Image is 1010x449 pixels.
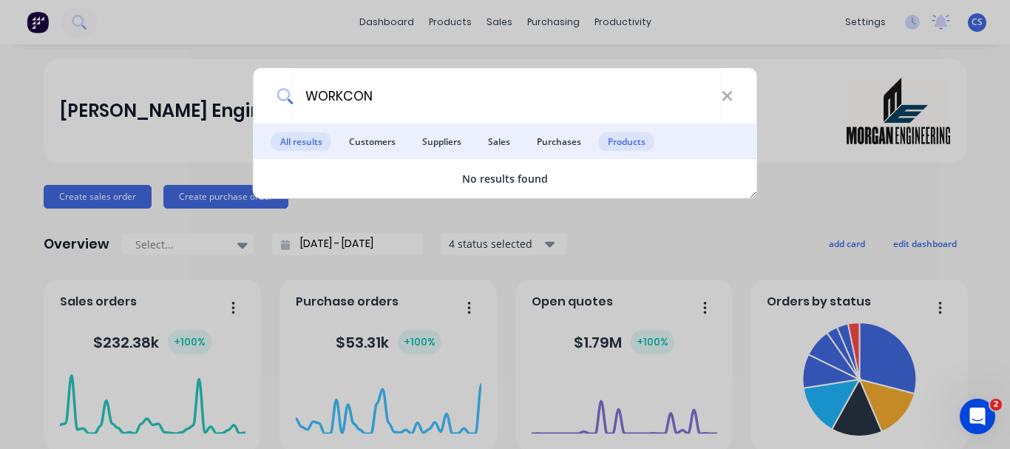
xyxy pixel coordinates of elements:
[960,399,995,434] iframe: Intercom live chat
[340,132,404,151] span: Customers
[293,68,721,124] input: Start typing a customer or supplier name to create a new order...
[254,171,757,186] div: No results found
[271,132,331,151] span: All results
[479,132,519,151] span: Sales
[990,399,1002,411] span: 2
[528,132,590,151] span: Purchases
[413,132,470,151] span: Suppliers
[599,132,654,151] span: Products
